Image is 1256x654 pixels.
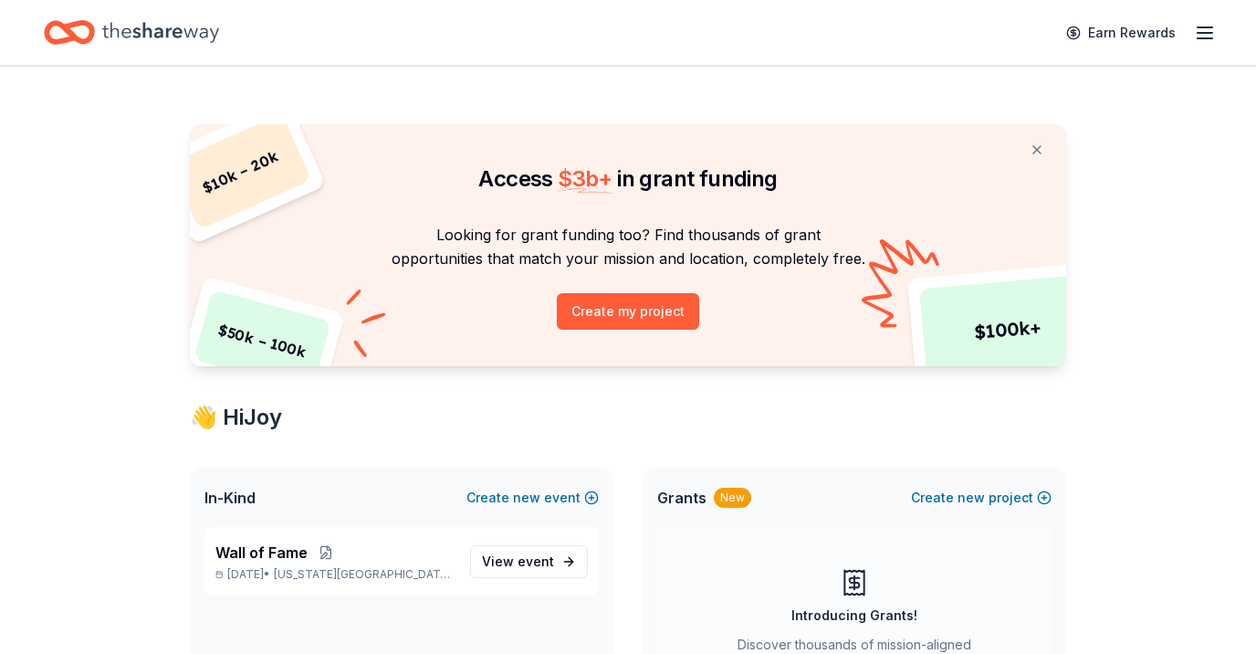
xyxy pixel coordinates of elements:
span: Grants [657,487,706,509]
button: Createnewproject [911,487,1052,509]
div: $ 10k – 20k [170,113,312,230]
span: new [958,487,985,509]
a: Earn Rewards [1055,16,1187,49]
div: New [714,488,751,508]
span: new [513,487,540,509]
span: In-Kind [204,487,256,509]
button: Createnewevent [466,487,599,509]
span: [US_STATE][GEOGRAPHIC_DATA], [GEOGRAPHIC_DATA] [274,567,455,582]
button: Create my project [557,293,699,330]
div: 👋 Hi Joy [190,403,1066,432]
span: event [518,554,554,569]
a: Home [44,11,219,54]
p: [DATE] • [215,567,455,582]
span: View [482,551,554,573]
span: Wall of Fame [215,542,308,564]
span: $ 3b + [558,165,612,192]
span: Access in grant funding [478,165,777,192]
p: Looking for grant funding too? Find thousands of grant opportunities that match your mission and ... [212,223,1044,271]
a: View event [470,545,588,578]
div: Introducing Grants! [791,605,917,627]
